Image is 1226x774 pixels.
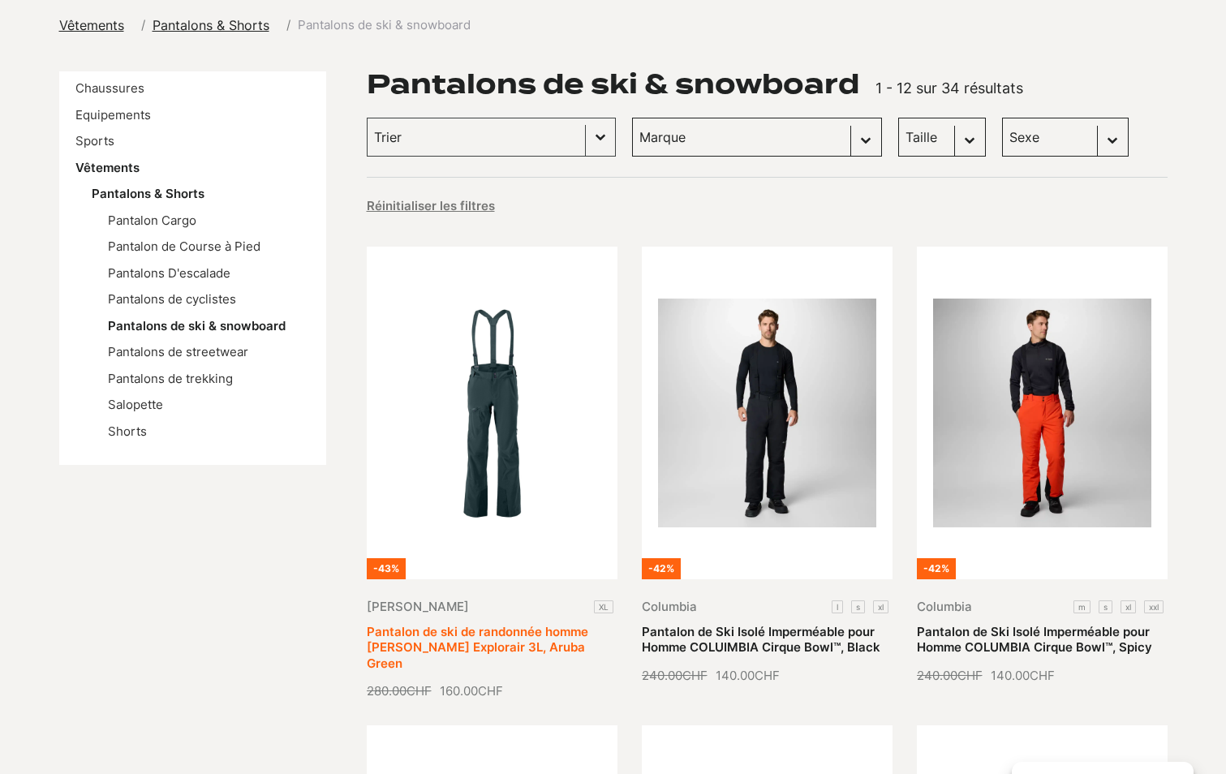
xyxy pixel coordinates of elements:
a: Pantalons & Shorts [153,15,279,35]
a: Pantalons de cyclistes [108,291,236,307]
a: Vêtements [59,15,134,35]
a: Vêtements [75,160,140,175]
button: Basculer la liste [586,118,615,156]
span: 1 - 12 sur 34 résultats [875,80,1023,97]
a: Pantalons D'escalade [108,265,230,281]
button: Réinitialiser les filtres [367,198,495,214]
a: Pantalons de ski & snowboard [108,318,286,333]
a: Chaussures [75,80,144,96]
span: Pantalons & Shorts [153,17,269,33]
span: Pantalons de ski & snowboard [298,16,471,35]
a: Shorts [108,424,147,439]
a: Pantalons & Shorts [92,186,204,201]
a: Equipements [75,107,151,123]
span: Vêtements [59,17,124,33]
a: Sports [75,133,114,148]
a: Pantalons de trekking [108,371,233,386]
nav: breadcrumbs [59,15,471,35]
a: Salopette [108,397,163,412]
a: Pantalon Cargo [108,213,196,228]
a: Pantalon de ski de randonnée homme [PERSON_NAME] Explorair 3L, Aruba Green [367,624,588,671]
a: Pantalons de streetwear [108,344,248,359]
a: Pantalon de Course à Pied [108,239,260,254]
a: Pantalon de Ski Isolé Imperméable pour Homme COLUIMBIA Cirque Bowl™, Black [642,624,880,656]
input: Trier [374,127,579,148]
a: Pantalon de Ski Isolé Imperméable pour Homme COLUMBIA Cirque Bowl™, Spicy [917,624,1152,656]
h1: Pantalons de ski & snowboard [367,71,859,97]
